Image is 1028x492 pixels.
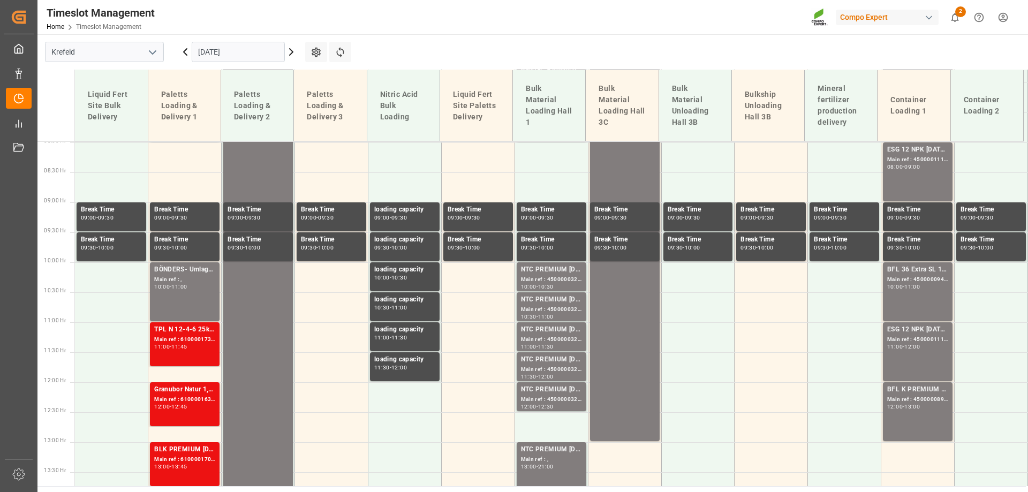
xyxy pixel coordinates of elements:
[154,215,170,220] div: 09:00
[904,245,920,250] div: 10:00
[391,365,407,370] div: 12:00
[887,155,948,164] div: Main ref : 4500001118, 2000001086
[521,305,582,314] div: Main ref : 4500000324, 2000000077
[887,384,948,395] div: BFL K PREMIUM SL 20L(x48)EN,IN,MD(24)MTO
[243,215,245,220] div: -
[374,335,390,340] div: 11:00
[170,284,171,289] div: -
[374,305,390,310] div: 10:30
[831,245,846,250] div: 10:00
[449,85,504,127] div: Liquid Fert Site Paletts Delivery
[521,395,582,404] div: Main ref : 4500000327, 2000000077
[230,85,285,127] div: Paletts Loading & Delivery 2
[390,305,391,310] div: -
[521,464,536,469] div: 13:00
[448,205,509,215] div: Break Time
[44,258,66,263] span: 10:00 Hr
[154,444,215,455] div: BLK PREMIUM [DATE] 25kg(x40)D,EN,PL,FNLEST TE-MAX 11-48 20kg (x45) D,EN,PL,FRFLO T PERM [DATE] 25...
[154,384,215,395] div: Granubor Natur 1,0 to BB
[829,215,831,220] div: -
[536,245,538,250] div: -
[521,455,582,464] div: Main ref : ,
[171,464,187,469] div: 13:45
[374,324,435,335] div: loading capacity
[374,245,390,250] div: 09:30
[903,164,904,169] div: -
[594,215,610,220] div: 09:00
[318,215,334,220] div: 09:30
[609,215,611,220] div: -
[81,234,142,245] div: Break Time
[813,79,868,132] div: Mineral fertilizer production delivery
[536,404,538,409] div: -
[521,205,582,215] div: Break Time
[536,344,538,349] div: -
[316,245,318,250] div: -
[154,404,170,409] div: 12:00
[154,264,215,275] div: BÖNDERS- Umlagerung nach [GEOGRAPHIC_DATA]
[683,215,684,220] div: -
[887,215,903,220] div: 09:00
[170,215,171,220] div: -
[44,168,66,173] span: 08:30 Hr
[521,444,582,455] div: NTC PREMIUM [DATE]+3+TE BULK
[47,23,64,31] a: Home
[829,245,831,250] div: -
[611,215,627,220] div: 09:30
[390,335,391,340] div: -
[374,354,435,365] div: loading capacity
[521,245,536,250] div: 09:30
[740,245,756,250] div: 09:30
[740,215,756,220] div: 09:00
[448,245,463,250] div: 09:30
[609,245,611,250] div: -
[144,44,160,60] button: open menu
[465,215,480,220] div: 09:30
[374,365,390,370] div: 11:30
[887,335,948,344] div: Main ref : 4500001114, 2000001086
[904,164,920,169] div: 09:00
[887,205,948,215] div: Break Time
[301,234,362,245] div: Break Time
[521,354,582,365] div: NTC PREMIUM [DATE]+3+TE BULK
[154,205,215,215] div: Break Time
[154,455,215,464] div: Main ref : 6100001706, 2000001285
[228,234,289,245] div: Break Time
[154,335,215,344] div: Main ref : 6100001732, 2000001083 2000001083;2000001209
[448,215,463,220] div: 09:00
[536,284,538,289] div: -
[157,85,212,127] div: Paletts Loading & Delivery 1
[154,395,215,404] div: Main ref : 6100001636, 2000001322
[521,324,582,335] div: NTC PREMIUM [DATE]+3+TE BULK
[594,245,610,250] div: 09:30
[903,245,904,250] div: -
[538,245,554,250] div: 10:00
[81,215,96,220] div: 09:00
[887,324,948,335] div: ESG 12 NPK [DATE] 1200kg BB
[611,245,627,250] div: 10:00
[961,234,1022,245] div: Break Time
[538,215,554,220] div: 09:30
[448,234,509,245] div: Break Time
[465,245,480,250] div: 10:00
[961,245,976,250] div: 09:30
[904,344,920,349] div: 12:00
[594,234,655,245] div: Break Time
[44,198,66,203] span: 09:00 Hr
[904,284,920,289] div: 11:00
[668,245,683,250] div: 09:30
[45,42,164,62] input: Type to search/select
[903,404,904,409] div: -
[170,404,171,409] div: -
[521,264,582,275] div: NTC PREMIUM [DATE]+3+TE BULK
[887,164,903,169] div: 08:00
[228,245,243,250] div: 09:30
[521,374,536,379] div: 11:30
[756,215,758,220] div: -
[887,234,948,245] div: Break Time
[536,314,538,319] div: -
[391,335,407,340] div: 11:30
[836,7,943,27] button: Compo Expert
[976,245,978,250] div: -
[98,215,114,220] div: 09:30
